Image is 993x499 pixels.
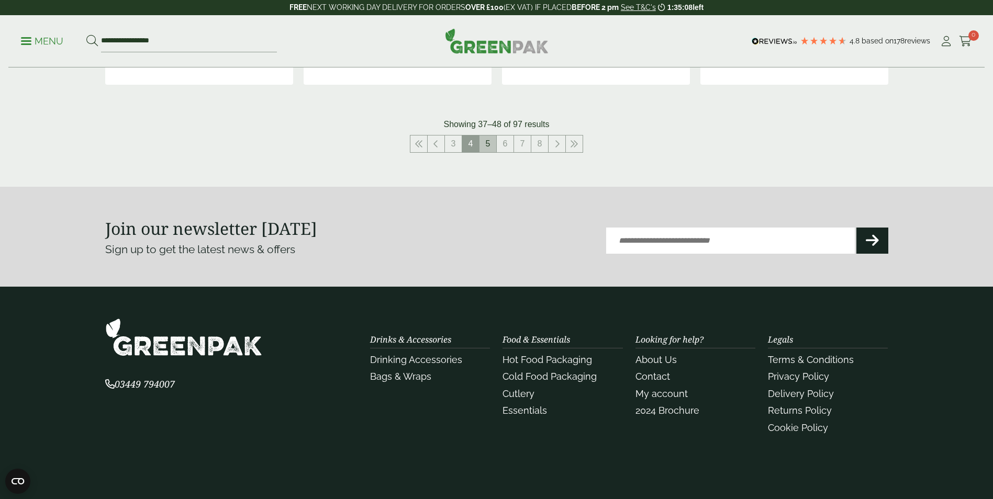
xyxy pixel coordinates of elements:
i: Cart [959,36,972,47]
strong: BEFORE 2 pm [572,3,619,12]
span: 0 [968,30,979,41]
a: Drinking Accessories [370,354,462,365]
a: 6 [497,135,514,152]
button: Open CMP widget [5,469,30,494]
a: Returns Policy [768,405,832,416]
span: reviews [905,37,930,45]
span: 4.8 [850,37,862,45]
a: 2024 Brochure [635,405,699,416]
a: See T&C's [621,3,656,12]
a: Privacy Policy [768,371,829,382]
strong: FREE [289,3,307,12]
a: Terms & Conditions [768,354,854,365]
a: Essentials [503,405,547,416]
span: Based on [862,37,894,45]
img: GreenPak Supplies [445,28,549,53]
a: 5 [479,135,496,152]
span: 1:35:08 [667,3,693,12]
a: Delivery Policy [768,388,834,399]
span: 03449 794007 [105,378,175,390]
p: Menu [21,35,63,48]
a: About Us [635,354,677,365]
img: REVIEWS.io [752,38,797,45]
a: Cold Food Packaging [503,371,597,382]
a: Menu [21,35,63,46]
strong: OVER £100 [465,3,504,12]
strong: Join our newsletter [DATE] [105,217,317,240]
a: Contact [635,371,670,382]
span: left [693,3,704,12]
p: Showing 37–48 of 97 results [444,118,550,131]
a: Cutlery [503,388,534,399]
a: 7 [514,135,531,152]
div: 4.78 Stars [800,36,847,46]
a: Bags & Wraps [370,371,431,382]
i: My Account [940,36,953,47]
img: GreenPak Supplies [105,318,262,356]
a: 3 [445,135,462,152]
a: 8 [531,135,548,152]
span: 178 [894,37,905,45]
span: 4 [462,135,479,152]
a: My account [635,388,688,399]
a: 0 [959,33,972,49]
a: Cookie Policy [768,422,828,433]
a: 03449 794007 [105,380,175,390]
a: Hot Food Packaging [503,354,592,365]
p: Sign up to get the latest news & offers [105,241,458,258]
